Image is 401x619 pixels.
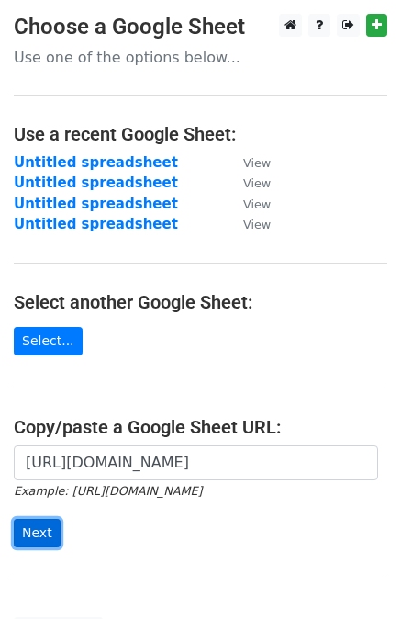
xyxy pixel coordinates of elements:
a: View [225,154,271,171]
iframe: Chat Widget [309,531,401,619]
a: Untitled spreadsheet [14,216,178,232]
a: View [225,216,271,232]
a: Select... [14,327,83,355]
small: View [243,197,271,211]
a: View [225,174,271,191]
a: Untitled spreadsheet [14,154,178,171]
p: Use one of the options below... [14,48,387,67]
input: Paste your Google Sheet URL here [14,445,378,480]
input: Next [14,519,61,547]
h3: Choose a Google Sheet [14,14,387,40]
a: Untitled spreadsheet [14,174,178,191]
a: Untitled spreadsheet [14,196,178,212]
small: View [243,156,271,170]
small: View [243,176,271,190]
small: View [243,218,271,231]
a: View [225,196,271,212]
h4: Select another Google Sheet: [14,291,387,313]
h4: Use a recent Google Sheet: [14,123,387,145]
small: Example: [URL][DOMAIN_NAME] [14,484,202,498]
h4: Copy/paste a Google Sheet URL: [14,416,387,438]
